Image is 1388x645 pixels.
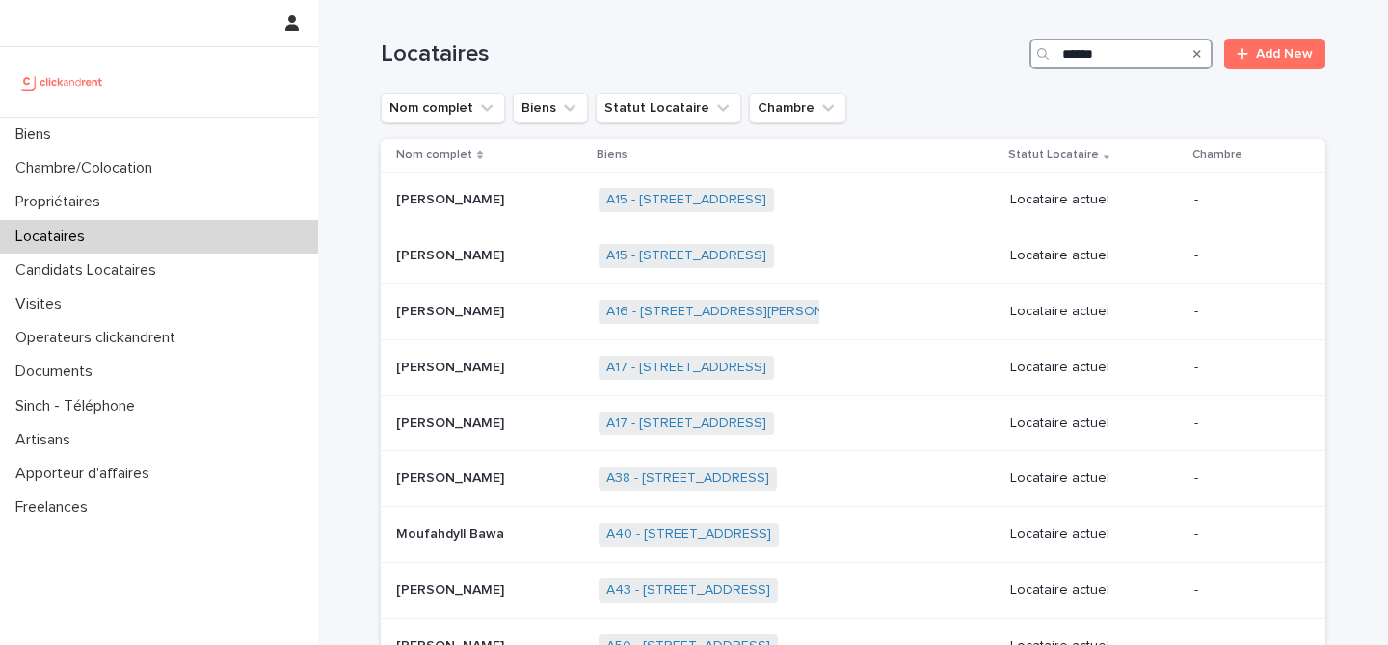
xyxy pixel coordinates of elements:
[8,228,100,246] p: Locataires
[1010,416,1179,432] p: Locataire actuel
[1194,360,1295,376] p: -
[1010,360,1179,376] p: Locataire actuel
[1192,145,1242,166] p: Chambre
[8,465,165,483] p: Apporteur d'affaires
[381,40,1022,68] h1: Locataires
[1010,304,1179,320] p: Locataire actuel
[1008,145,1099,166] p: Statut Locataire
[1256,47,1313,61] span: Add New
[606,526,771,543] a: A40 - [STREET_ADDRESS]
[8,295,77,313] p: Visites
[8,363,108,381] p: Documents
[381,339,1325,395] tr: [PERSON_NAME][PERSON_NAME] A17 - [STREET_ADDRESS] Locataire actuel-
[1194,526,1295,543] p: -
[8,159,168,177] p: Chambre/Colocation
[1194,470,1295,487] p: -
[1010,248,1179,264] p: Locataire actuel
[396,467,508,487] p: [PERSON_NAME]
[8,397,150,416] p: Sinch - Téléphone
[1010,192,1179,208] p: Locataire actuel
[381,228,1325,284] tr: [PERSON_NAME][PERSON_NAME] A15 - [STREET_ADDRESS] Locataire actuel-
[1029,39,1213,69] input: Search
[1194,192,1295,208] p: -
[606,304,872,320] a: A16 - [STREET_ADDRESS][PERSON_NAME]
[8,498,103,517] p: Freelances
[396,300,508,320] p: [PERSON_NAME]
[597,145,627,166] p: Biens
[513,93,588,123] button: Biens
[1194,416,1295,432] p: -
[396,356,508,376] p: [PERSON_NAME]
[749,93,846,123] button: Chambre
[1010,470,1179,487] p: Locataire actuel
[1010,582,1179,599] p: Locataire actuel
[381,283,1325,339] tr: [PERSON_NAME][PERSON_NAME] A16 - [STREET_ADDRESS][PERSON_NAME] Locataire actuel-
[8,431,86,449] p: Artisans
[381,507,1325,563] tr: Moufahdyll BawaMoufahdyll Bawa A40 - [STREET_ADDRESS] Locataire actuel-
[396,523,508,543] p: Moufahdyll Bawa
[396,244,508,264] p: [PERSON_NAME]
[1194,248,1295,264] p: -
[8,125,67,144] p: Biens
[606,416,766,432] a: A17 - [STREET_ADDRESS]
[381,173,1325,228] tr: [PERSON_NAME][PERSON_NAME] A15 - [STREET_ADDRESS] Locataire actuel-
[381,395,1325,451] tr: [PERSON_NAME][PERSON_NAME] A17 - [STREET_ADDRESS] Locataire actuel-
[396,145,472,166] p: Nom complet
[596,93,741,123] button: Statut Locataire
[606,248,766,264] a: A15 - [STREET_ADDRESS]
[1010,526,1179,543] p: Locataire actuel
[606,360,766,376] a: A17 - [STREET_ADDRESS]
[396,412,508,432] p: [PERSON_NAME]
[606,582,770,599] a: A43 - [STREET_ADDRESS]
[381,562,1325,618] tr: [PERSON_NAME][PERSON_NAME] A43 - [STREET_ADDRESS] Locataire actuel-
[396,578,508,599] p: [PERSON_NAME]
[606,470,769,487] a: A38 - [STREET_ADDRESS]
[8,329,191,347] p: Operateurs clickandrent
[1194,582,1295,599] p: -
[381,93,505,123] button: Nom complet
[8,193,116,211] p: Propriétaires
[15,63,109,101] img: UCB0brd3T0yccxBKYDjQ
[1194,304,1295,320] p: -
[381,451,1325,507] tr: [PERSON_NAME][PERSON_NAME] A38 - [STREET_ADDRESS] Locataire actuel-
[606,192,766,208] a: A15 - [STREET_ADDRESS]
[8,261,172,280] p: Candidats Locataires
[1224,39,1325,69] a: Add New
[396,188,508,208] p: [PERSON_NAME]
